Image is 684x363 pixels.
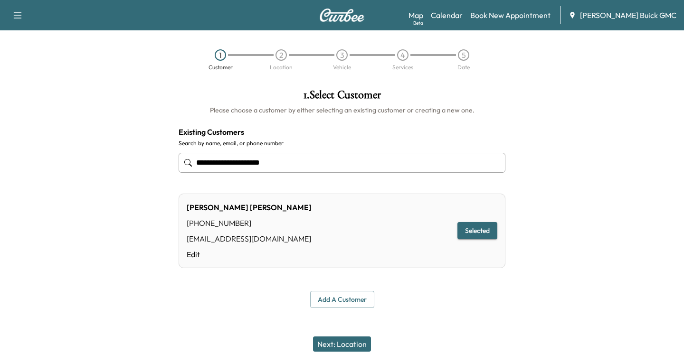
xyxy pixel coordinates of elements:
div: Vehicle [333,65,351,70]
div: 2 [275,49,287,61]
div: Customer [209,65,233,70]
div: [PHONE_NUMBER] [187,217,312,229]
span: [PERSON_NAME] Buick GMC [580,9,676,21]
div: Location [270,65,293,70]
div: 3 [336,49,348,61]
div: [PERSON_NAME] [PERSON_NAME] [187,202,312,213]
img: Curbee Logo [319,9,365,22]
div: 5 [458,49,469,61]
a: Book New Appointment [470,9,551,21]
a: Calendar [431,9,463,21]
a: MapBeta [408,9,423,21]
div: Date [457,65,470,70]
h4: Existing Customers [179,126,505,138]
h1: 1 . Select Customer [179,89,505,105]
div: Beta [413,19,423,27]
label: Search by name, email, or phone number [179,140,505,147]
div: 4 [397,49,408,61]
div: [EMAIL_ADDRESS][DOMAIN_NAME] [187,233,312,244]
a: Edit [187,249,312,260]
button: Next: Location [313,336,371,352]
div: Services [392,65,413,70]
div: 1 [215,49,226,61]
button: Selected [457,222,497,240]
h6: Please choose a customer by either selecting an existing customer or creating a new one. [179,105,505,115]
button: Add a customer [310,291,374,308]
